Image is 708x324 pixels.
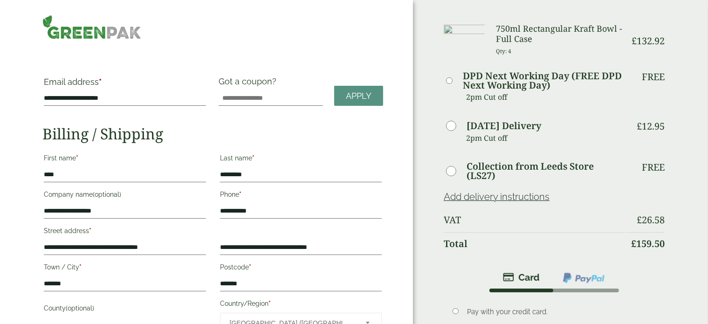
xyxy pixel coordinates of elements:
label: Phone [220,188,382,204]
span: Apply [346,91,371,101]
abbr: required [79,263,82,271]
p: 2pm Cut off [466,131,625,145]
span: £ [631,237,636,250]
bdi: 159.50 [631,237,665,250]
bdi: 26.58 [637,214,665,226]
label: Country/Region [220,297,382,313]
span: (optional) [66,304,94,312]
bdi: 12.95 [637,120,665,132]
p: Pay with your credit card. [467,307,651,317]
a: Apply [334,86,383,106]
label: First name [44,152,206,167]
label: Last name [220,152,382,167]
label: Company name [44,188,206,204]
abbr: required [252,154,254,162]
abbr: required [249,263,251,271]
abbr: required [89,227,91,234]
span: £ [632,34,637,47]
label: Collection from Leeds Store (LS27) [467,162,625,180]
p: Free [642,71,665,83]
p: 2pm Cut off [466,90,625,104]
th: VAT [444,209,625,231]
abbr: required [268,300,271,307]
label: Got a coupon? [219,76,280,91]
img: ppcp-gateway.png [562,272,605,284]
label: Postcode [220,261,382,276]
label: Town / City [44,261,206,276]
abbr: required [99,77,102,87]
h2: Billing / Shipping [42,125,383,143]
label: Email address [44,78,206,91]
abbr: required [76,154,78,162]
label: DPD Next Working Day (FREE DPD Next Working Day) [463,71,625,90]
small: Qty: 4 [496,48,511,55]
img: stripe.png [503,272,540,283]
span: (optional) [93,191,121,198]
abbr: required [239,191,241,198]
a: Add delivery instructions [444,191,550,202]
span: £ [637,120,642,132]
label: [DATE] Delivery [467,121,541,131]
span: £ [637,214,642,226]
p: Free [642,162,665,173]
label: County [44,302,206,317]
th: Total [444,232,625,255]
img: GreenPak Supplies [42,15,141,39]
label: Street address [44,224,206,240]
h3: 750ml Rectangular Kraft Bowl - Full Case [496,24,625,44]
bdi: 132.92 [632,34,665,47]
